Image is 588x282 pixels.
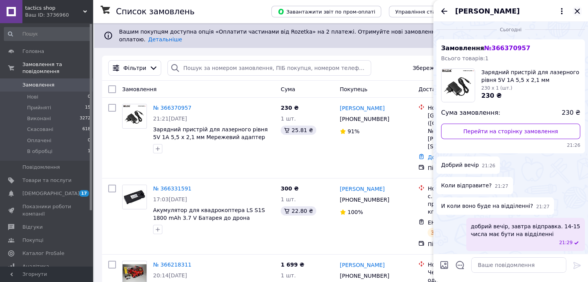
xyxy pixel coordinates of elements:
[27,104,51,111] span: Прийняті
[22,190,80,197] span: [DEMOGRAPHIC_DATA]
[441,109,500,117] span: Сума замовлення:
[148,36,182,42] a: Детальніше
[88,137,90,144] span: 0
[85,104,90,111] span: 15
[153,185,191,192] a: № 366331591
[418,86,475,92] span: Доставка та оплата
[79,190,89,197] span: 17
[122,104,147,129] a: Фото товару
[482,163,496,169] span: 21:26 12.10.2025
[271,6,381,17] button: Завантажити звіт по пром-оплаті
[428,185,506,192] div: Нова Пошта
[22,48,44,55] span: Головна
[340,104,385,112] a: [PERSON_NAME]
[153,262,191,268] a: № 366218311
[281,206,316,216] div: 22.80 ₴
[497,27,525,33] span: Сьогодні
[495,183,508,190] span: 21:27 12.10.2025
[340,185,385,193] a: [PERSON_NAME]
[481,92,502,99] span: 230 ₴
[153,196,187,202] span: 17:03[DATE]
[436,25,585,33] div: 12.10.2025
[88,93,90,100] span: 0
[340,261,385,269] a: [PERSON_NAME]
[441,142,580,149] span: 21:26 12.10.2025
[22,263,49,270] span: Аналітика
[441,124,580,139] a: Перейти на сторінку замовлення
[484,44,530,52] span: № 366370957
[27,115,51,122] span: Виконані
[441,202,533,210] span: И коли воно буде на відділенні?
[441,69,475,102] img: 6861862466_w160_h160_zaryadnij-pristrij-dlya.jpg
[428,219,492,226] span: ЕН: 20 4512 6918 9499
[395,9,454,15] span: Управління статусами
[536,204,550,210] span: 21:27 12.10.2025
[88,148,90,155] span: 1
[278,8,375,15] span: Завантажити звіт по пром-оплаті
[340,197,389,203] span: [PHONE_NUMBER]
[25,12,93,19] div: Ваш ID: 3736960
[441,182,492,190] span: Коли відправите?
[27,93,38,100] span: Нові
[471,223,580,238] span: добрий вечір, завтра відправка. 14-15 числа має бути на відділенні
[428,228,471,237] div: Заплановано
[281,185,298,192] span: 300 ₴
[80,115,90,122] span: 3272
[455,6,520,16] span: [PERSON_NAME]
[348,209,363,215] span: 100%
[22,237,43,244] span: Покупці
[123,185,147,209] img: Фото товару
[412,64,469,72] span: Збережені фільтри:
[281,105,298,111] span: 230 ₴
[153,116,187,122] span: 21:21[DATE]
[22,250,64,257] span: Каталог ProSale
[281,196,296,202] span: 1 шт.
[441,44,530,52] span: Замовлення
[153,272,187,279] span: 20:14[DATE]
[340,116,389,122] span: [PHONE_NUMBER]
[559,240,573,246] span: 21:29 12.10.2025
[153,207,273,236] a: Акумулятор для квадрокоптера LS S1S 1800 mAh 3.7 V Батарея до дрона Акумуляторна батарея до квадр...
[562,109,580,117] span: 230 ₴
[428,164,506,172] div: Післяплата
[481,85,512,91] span: 230 x 1 (шт.)
[389,6,460,17] button: Управління статусами
[123,64,146,72] span: Фільтри
[340,273,389,279] span: [PHONE_NUMBER]
[441,161,479,169] span: Добрий вечір
[22,224,43,231] span: Відгуки
[22,82,55,88] span: Замовлення
[22,164,60,171] span: Повідомлення
[122,86,157,92] span: Замовлення
[428,192,506,216] div: с. Нирків, Пункт приймання-видачі (до 30 кг): вул. Шевченка, 20
[348,128,360,134] span: 91%
[281,272,296,279] span: 1 шт.
[428,261,506,268] div: Нова Пошта
[122,185,147,209] a: Фото товару
[440,7,449,16] button: Назад
[455,260,465,270] button: Відкрити шаблони відповідей
[25,5,83,12] span: tactics shop
[428,112,506,150] div: [GEOGRAPHIC_DATA] ([GEOGRAPHIC_DATA].), №367 (до 30 кг): вул. [PERSON_NAME][STREET_ADDRESS]
[573,7,582,16] button: Закрити
[27,148,53,155] span: В обробці
[481,68,580,84] span: Зарядний пристрій для лазерного рівня 5V 1A 5,5 х 2,1 мм Мережевий адаптер для будівельного нівел...
[4,27,91,41] input: Пошук
[119,29,546,42] span: Вашим покупцям доступна опція «Оплатити частинами від Rozetka» на 2 платежі. Отримуйте нові замов...
[22,61,93,75] span: Замовлення та повідомлення
[153,105,191,111] a: № 366370957
[281,126,316,135] div: 25.81 ₴
[153,126,274,156] a: Зарядний пристрій для лазерного рівня 5V 1A 5,5 х 2,1 мм Мережевий адаптер для будівельного нівел...
[22,203,72,217] span: Показники роботи компанії
[82,126,90,133] span: 618
[455,6,566,16] button: [PERSON_NAME]
[116,7,194,16] h1: Список замовлень
[27,137,51,144] span: Оплачені
[340,86,367,92] span: Покупець
[281,116,296,122] span: 1 шт.
[441,55,489,61] span: Всього товарів: 1
[27,126,53,133] span: Скасовані
[428,104,506,112] div: Нова Пошта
